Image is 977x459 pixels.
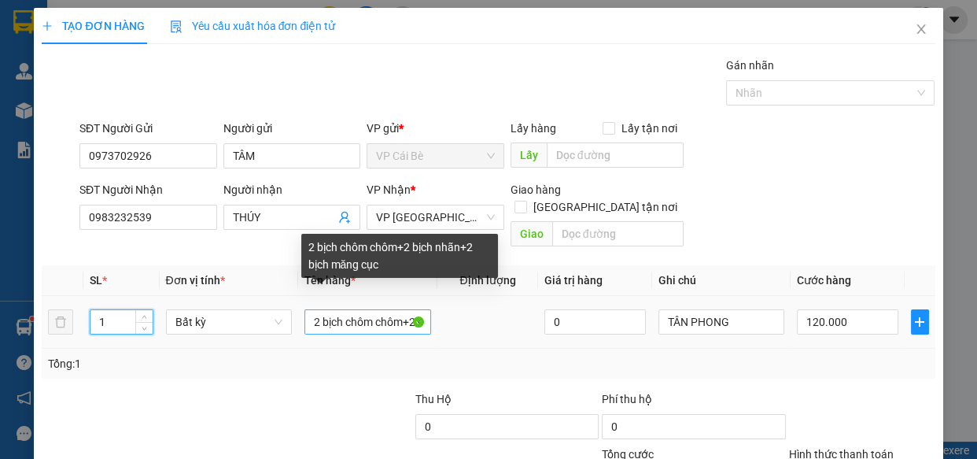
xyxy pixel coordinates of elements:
[166,274,225,287] span: Đơn vị tính
[223,181,361,198] div: Người nhận
[652,265,791,296] th: Ghi chú
[658,309,785,335] input: Ghi Chú
[12,103,38,120] span: Rồi :
[376,205,495,229] span: VP Sài Gòn
[304,309,431,335] input: VD: Bàn, Ghế
[911,309,929,335] button: plus
[135,322,153,334] span: Decrease Value
[899,8,943,52] button: Close
[13,32,124,51] div: HIẾU
[338,211,351,224] span: user-add
[912,316,928,328] span: plus
[511,183,561,196] span: Giao hàng
[915,23,927,35] span: close
[42,20,144,32] span: TẠO ĐƠN HÀNG
[79,181,217,198] div: SĐT Người Nhận
[415,393,452,405] span: Thu Hộ
[135,15,172,31] span: Nhận:
[140,313,149,322] span: up
[547,143,684,168] input: Dọc đường
[544,274,603,287] span: Giá trị hàng
[42,20,53,31] span: plus
[12,102,126,120] div: 20.000
[79,120,217,137] div: SĐT Người Gửi
[552,221,684,246] input: Dọc đường
[48,309,73,335] button: delete
[135,70,294,92] div: 0332860620
[602,391,785,414] div: Phí thu hộ
[376,144,495,168] span: VP Cái Bè
[135,13,294,51] div: VP [GEOGRAPHIC_DATA]
[511,221,552,246] span: Giao
[135,51,294,70] div: NHI
[135,310,153,322] span: Increase Value
[511,122,556,135] span: Lấy hàng
[367,183,411,196] span: VP Nhận
[527,198,684,216] span: [GEOGRAPHIC_DATA] tận nơi
[13,13,124,32] div: VP Cái Bè
[797,274,851,287] span: Cước hàng
[511,143,547,168] span: Lấy
[726,59,774,72] label: Gán nhãn
[48,355,378,372] div: Tổng: 1
[301,234,498,278] div: 2 bịch chôm chôm+2 bịch nhãn+2 bịch măng cục
[13,51,124,73] div: 0394747369
[223,120,361,137] div: Người gửi
[544,309,646,335] input: 0
[90,274,102,287] span: SL
[170,20,182,33] img: icon
[367,120,504,137] div: VP gửi
[175,310,283,334] span: Bất kỳ
[615,120,684,137] span: Lấy tận nơi
[13,15,38,31] span: Gửi:
[140,324,149,333] span: down
[170,20,336,32] span: Yêu cầu xuất hóa đơn điện tử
